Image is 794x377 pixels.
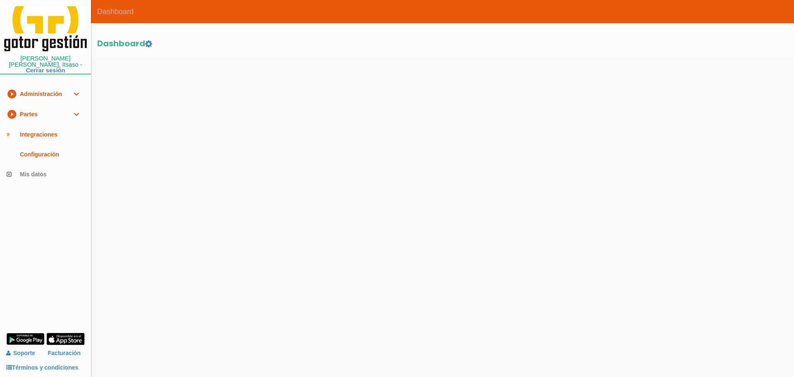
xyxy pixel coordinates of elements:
i: play_circle_filled [7,104,17,124]
a: Términos y condiciones [6,364,78,371]
span: Dashboard [91,1,140,22]
img: google-play.png [6,333,45,345]
h2: Dashboard [97,39,788,48]
i: play_circle_filled [7,84,17,104]
a: Soporte [6,350,35,356]
i: expand_more [71,104,81,124]
img: app-store.png [46,333,85,345]
i: expand_more [71,84,81,104]
a: Cerrar sesión [26,67,65,74]
img: itcons-logo [4,6,87,51]
a: Facturación [48,346,81,360]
